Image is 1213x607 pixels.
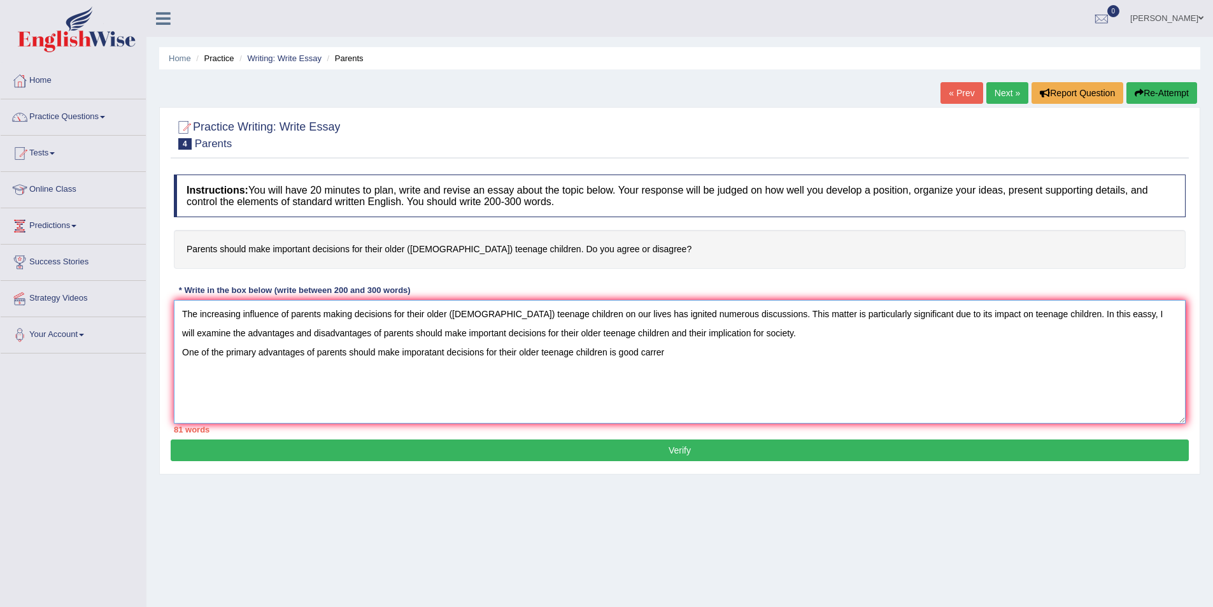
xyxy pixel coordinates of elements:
span: 0 [1107,5,1120,17]
a: Tests [1,136,146,168]
b: Instructions: [187,185,248,196]
button: Verify [171,439,1189,461]
button: Report Question [1032,82,1123,104]
div: 81 words [174,424,1186,436]
a: Strategy Videos [1,281,146,313]
button: Re-Attempt [1126,82,1197,104]
a: Writing: Write Essay [247,54,322,63]
h4: You will have 20 minutes to plan, write and revise an essay about the topic below. Your response ... [174,175,1186,217]
a: Home [169,54,191,63]
h2: Practice Writing: Write Essay [174,118,340,150]
a: Next » [986,82,1028,104]
div: * Write in the box below (write between 200 and 300 words) [174,285,415,297]
span: 4 [178,138,192,150]
a: Practice Questions [1,99,146,131]
h4: Parents should make important decisions for their older ([DEMOGRAPHIC_DATA]) teenage children. Do... [174,230,1186,269]
small: Parents [195,138,232,150]
li: Parents [324,52,364,64]
a: « Prev [940,82,982,104]
a: Online Class [1,172,146,204]
a: Success Stories [1,245,146,276]
a: Your Account [1,317,146,349]
a: Home [1,63,146,95]
li: Practice [193,52,234,64]
a: Predictions [1,208,146,240]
